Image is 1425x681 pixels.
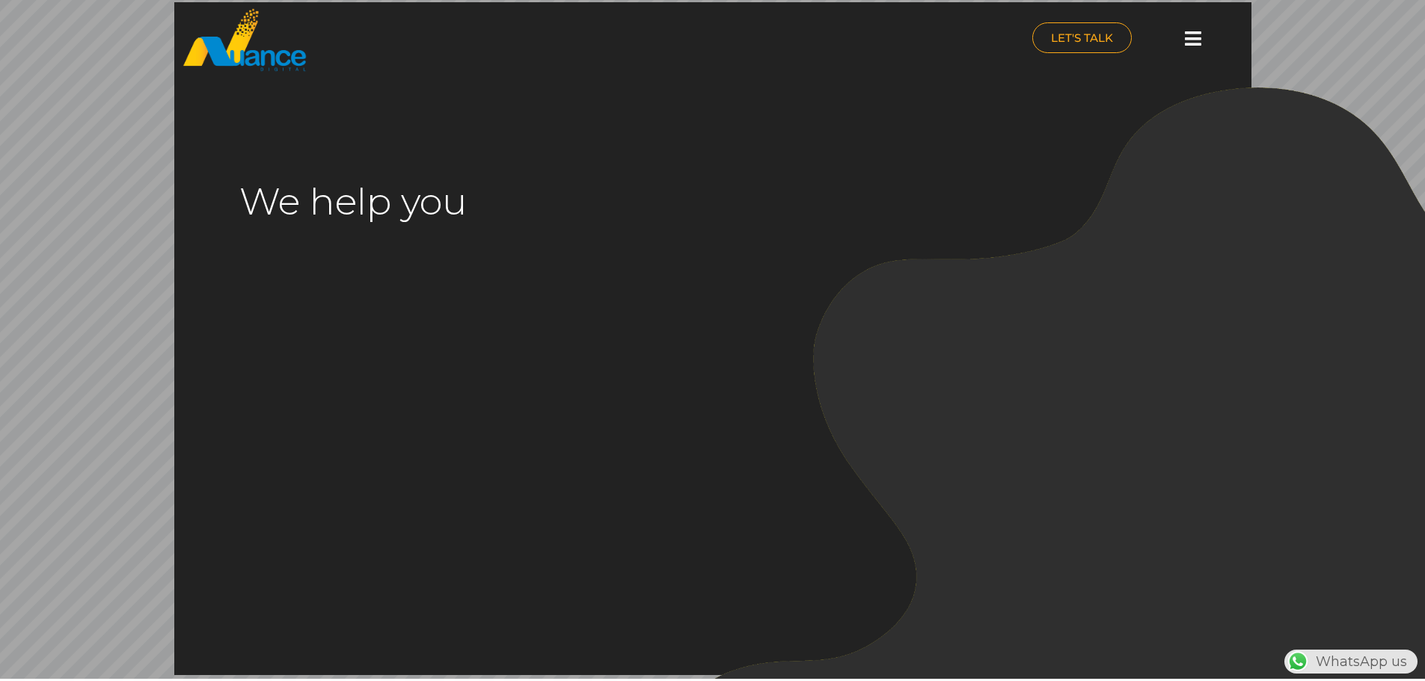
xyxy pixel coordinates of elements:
[1284,650,1418,674] div: WhatsApp us
[1051,32,1113,43] span: LET'S TALK
[182,7,705,73] a: nuance-qatar_logo
[1286,650,1310,674] img: WhatsApp
[182,7,307,73] img: nuance-qatar_logo
[239,164,705,239] rs-layer: We help you
[1284,653,1418,670] a: WhatsAppWhatsApp us
[1032,22,1132,53] a: LET'S TALK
